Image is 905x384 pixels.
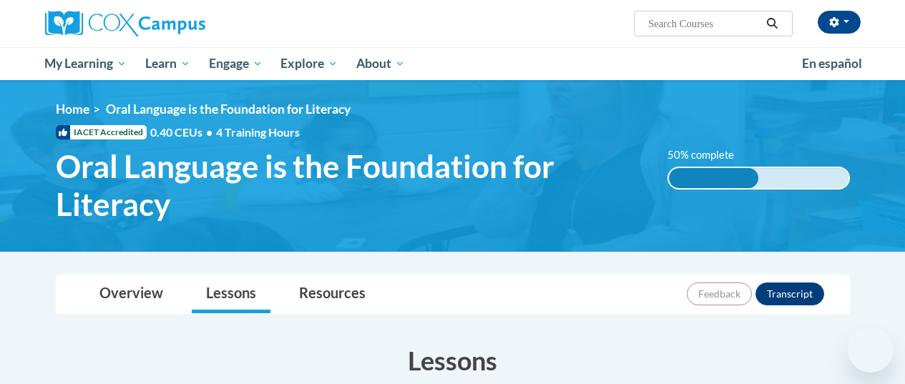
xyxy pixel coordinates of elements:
a: Lessons [192,275,270,313]
a: My Learning [36,47,137,80]
span: Explore [280,55,338,72]
span: Oral Language is the Foundation for Literacy [106,102,351,117]
button: Feedback [687,282,752,305]
span: My Learning [44,55,127,72]
a: Cox Campus [45,11,303,36]
a: Engage [200,47,272,80]
div: 50% complete [669,168,759,188]
button: Search [761,15,783,32]
a: Overview [85,275,177,313]
a: Learn [136,47,200,80]
a: Explore [271,47,347,80]
button: Transcript [755,282,824,305]
a: En español [793,49,871,79]
img: Cox Campus [45,11,205,36]
span: En español [802,56,862,71]
iframe: Button to launch messaging window [848,327,894,373]
span: 0.40 CEUs [150,124,216,140]
a: About [347,47,414,80]
input: Search Courses [647,15,761,32]
span: Learn [145,55,190,72]
span: About [356,55,405,72]
a: Home [56,102,89,117]
h3: Lessons [56,343,850,378]
a: Resources [285,275,380,313]
span: • [206,125,212,139]
button: Account Settings [818,11,861,34]
span: IACET Accredited [56,125,147,139]
div: Main menu [34,47,871,80]
span: Oral Language is the Foundation for Literacy [56,147,646,223]
label: 50% complete [667,147,750,163]
span: 4 Training Hours [216,125,300,139]
span: Engage [209,55,263,72]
